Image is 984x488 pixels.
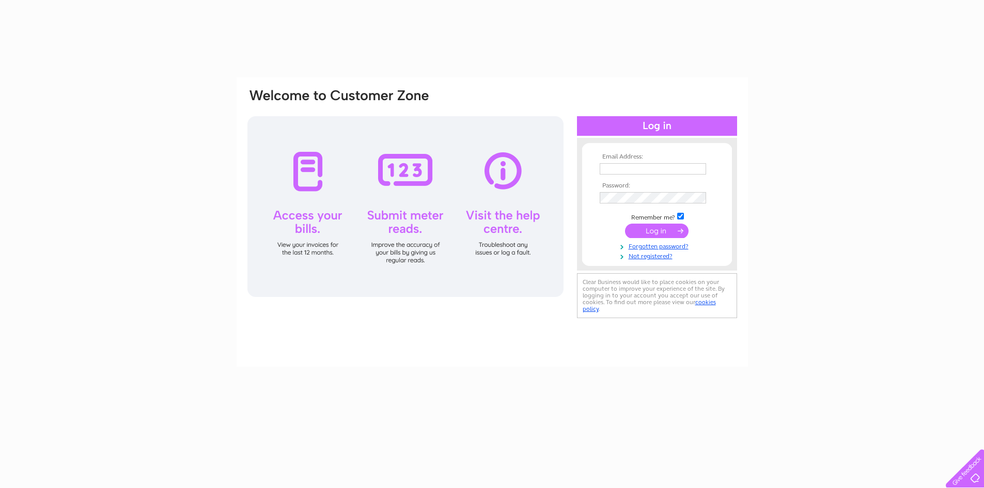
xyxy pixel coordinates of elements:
[600,250,717,260] a: Not registered?
[597,153,717,161] th: Email Address:
[583,298,716,312] a: cookies policy
[600,241,717,250] a: Forgotten password?
[597,182,717,190] th: Password:
[625,224,689,238] input: Submit
[597,211,717,222] td: Remember me?
[577,273,737,318] div: Clear Business would like to place cookies on your computer to improve your experience of the sit...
